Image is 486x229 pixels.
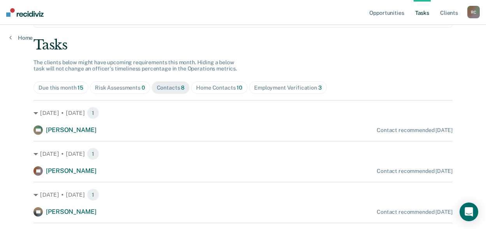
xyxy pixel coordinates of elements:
span: 10 [237,85,242,91]
button: RC [467,6,480,18]
span: [PERSON_NAME] [46,126,96,134]
div: Contact recommended [DATE] [377,127,452,134]
span: 1 [87,148,99,160]
div: Contact recommended [DATE] [377,209,452,215]
div: Tasks [33,37,452,53]
span: [PERSON_NAME] [46,167,96,174]
div: Home Contacts [196,85,242,91]
span: 0 [142,85,145,91]
div: Contacts [157,85,185,91]
span: 15 [77,85,83,91]
span: 1 [87,107,99,119]
div: Due this month [39,85,83,91]
img: Recidiviz [6,8,44,17]
div: Contact recommended [DATE] [377,168,452,174]
div: Employment Verification [254,85,322,91]
div: R C [467,6,480,18]
div: [DATE] • [DATE] 1 [33,107,452,119]
span: 8 [181,85,184,91]
div: Open Intercom Messenger [460,203,478,221]
span: 1 [87,188,99,201]
div: Risk Assessments [95,85,145,91]
span: [PERSON_NAME] [46,208,96,215]
a: Home [9,34,33,41]
span: 3 [318,85,322,91]
span: The clients below might have upcoming requirements this month. Hiding a below task will not chang... [33,59,237,72]
div: [DATE] • [DATE] 1 [33,188,452,201]
div: [DATE] • [DATE] 1 [33,148,452,160]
